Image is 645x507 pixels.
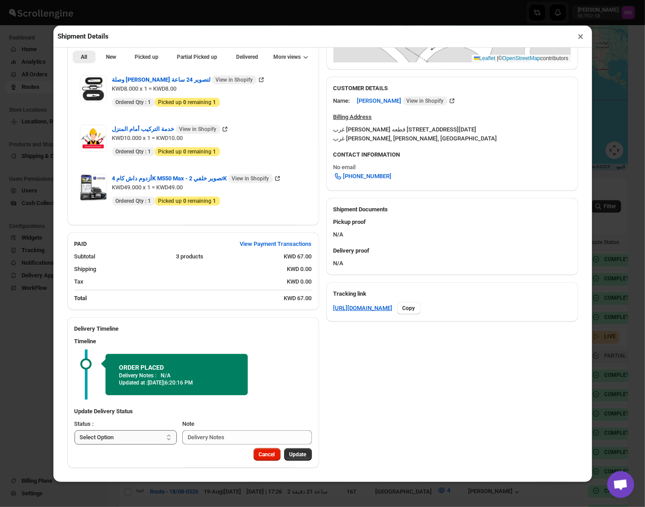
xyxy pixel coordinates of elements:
[254,448,281,461] button: Cancel
[287,265,312,274] div: KWD 0.00
[213,99,216,105] b: 1
[106,53,116,61] span: New
[502,55,540,61] a: OpenStreetMap
[403,305,415,312] span: Copy
[148,198,151,204] b: 1
[290,451,307,458] span: Update
[176,252,277,261] div: 3 products
[75,337,312,346] h3: Timeline
[116,197,151,205] span: Ordered Qty :
[75,420,94,427] span: Status :
[119,372,156,379] p: Delivery Notes :
[333,150,571,159] h3: CONTACT INFORMATION
[116,99,151,106] span: Ordered Qty :
[81,53,87,61] span: All
[232,175,269,182] span: View in Shopify
[575,30,588,43] button: ×
[158,148,216,155] span: Picked up remaining
[216,76,253,83] span: View in Shopify
[343,172,392,181] span: [PHONE_NUMBER]
[474,55,496,61] a: Leaflet
[333,289,571,298] h3: Tracking link
[357,97,456,104] a: [PERSON_NAME] View in Shopify
[284,448,312,461] button: Update
[333,114,372,120] u: Billing Address
[148,149,151,155] b: 1
[148,99,151,105] b: 1
[116,148,151,155] span: Ordered Qty :
[182,420,194,427] span: Note
[333,96,350,105] div: Name:
[80,125,107,152] img: Item
[397,302,421,315] button: Copy
[333,246,571,255] h3: Delivery proof
[184,99,187,105] b: 0
[333,164,356,170] span: No email
[112,85,177,92] span: KWD8.000 x 1 = KWD8.00
[112,174,273,183] span: أزدوم داش كام 4K M550 Max - تصوير خلفي 2K
[333,205,571,214] h2: Shipment Documents
[112,126,229,132] a: خدمة التركيب أمام المنزل View in Shopify
[58,32,109,41] h2: Shipment Details
[119,363,234,372] h2: ORDER PLACED
[274,53,301,61] span: More views
[158,99,216,106] span: Picked up remaining
[284,294,312,303] div: KWD 67.00
[112,75,257,84] span: وصلة [PERSON_NAME] لتصوير 24 ساعة
[326,214,578,243] div: N/A
[75,252,169,261] div: Subtotal
[112,184,183,191] span: KWD49.000 x 1 = KWD49.00
[158,197,216,205] span: Picked up remaining
[75,240,87,249] h2: PAID
[240,240,312,249] span: View Payment Transactions
[333,304,393,313] a: [URL][DOMAIN_NAME]
[472,55,571,62] div: © contributors
[161,372,171,379] p: N/A
[213,198,216,204] b: 1
[135,53,158,61] span: Picked up
[112,135,183,141] span: KWD10.000 x 1 = KWD10.00
[326,243,578,275] div: N/A
[80,174,107,201] img: Item
[236,53,258,61] span: Delivered
[180,126,217,133] span: View in Shopify
[497,55,498,61] span: |
[357,96,448,105] span: [PERSON_NAME]
[268,51,314,63] button: More views
[607,471,634,498] a: دردشة مفتوحة
[80,75,107,102] img: Item
[333,125,497,143] div: غرب [PERSON_NAME] قطعه [STREET_ADDRESS][DATE] غرب [PERSON_NAME], [PERSON_NAME], [GEOGRAPHIC_DATA]
[184,198,187,204] b: 0
[284,252,312,261] div: KWD 67.00
[235,237,317,251] button: View Payment Transactions
[119,379,234,386] p: Updated at :
[75,295,87,302] b: Total
[112,175,282,182] a: أزدوم داش كام 4K M550 Max - تصوير خلفي 2K View in Shopify
[112,125,220,134] span: خدمة التركيب أمام المنزل
[75,277,280,286] div: Tax
[333,218,571,227] h3: Pickup proof
[148,380,193,386] span: [DATE] | 6:20:16 PM
[184,149,187,155] b: 0
[75,324,312,333] h2: Delivery Timeline
[213,149,216,155] b: 1
[407,97,444,105] span: View in Shopify
[328,169,397,184] a: [PHONE_NUMBER]
[177,53,217,61] span: Partial Picked up
[112,76,266,83] a: وصلة [PERSON_NAME] لتصوير 24 ساعة View in Shopify
[75,265,280,274] div: Shipping
[259,451,275,458] span: Cancel
[75,407,312,416] h3: Update Delivery Status
[182,430,312,445] input: Delivery Notes
[333,84,571,93] h3: CUSTOMER DETAILS
[287,277,312,286] div: KWD 0.00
